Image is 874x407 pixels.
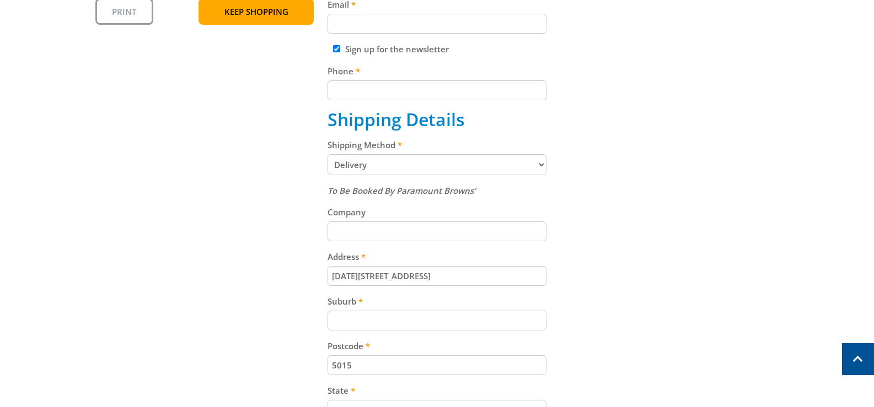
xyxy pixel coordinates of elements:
[328,266,546,286] input: Please enter your address.
[328,109,546,130] h2: Shipping Details
[328,295,546,308] label: Suburb
[328,185,476,196] em: To Be Booked By Paramount Browns'
[328,138,546,151] label: Shipping Method
[328,339,546,352] label: Postcode
[328,355,546,375] input: Please enter your postcode.
[328,64,546,78] label: Phone
[328,250,546,263] label: Address
[328,311,546,330] input: Please enter your suburb.
[328,205,546,219] label: Company
[328,154,546,175] select: Please select a shipping method.
[328,80,546,100] input: Please enter your telephone number.
[328,14,546,34] input: Please enter your email address.
[345,44,449,55] label: Sign up for the newsletter
[328,384,546,397] label: State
